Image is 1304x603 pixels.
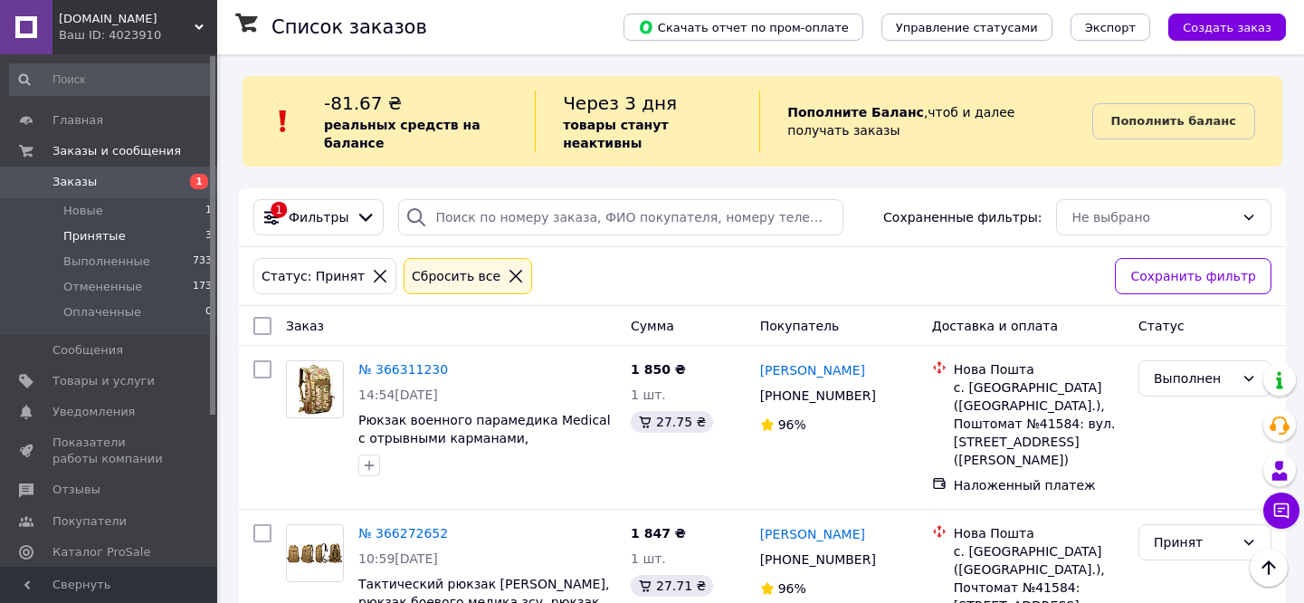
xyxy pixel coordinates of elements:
[52,513,127,530] span: Покупатели
[324,92,402,114] span: -81.67 ₴
[408,266,504,286] div: Сбросить все
[932,319,1058,333] span: Доставка и оплата
[757,547,880,572] div: [PHONE_NUMBER]
[63,254,150,270] span: Выполненные
[52,143,181,159] span: Заказы и сообщения
[778,417,806,432] span: 96%
[1263,493,1299,529] button: Чат с покупателем
[631,362,686,377] span: 1 850 ₴
[757,383,880,408] div: [PHONE_NUMBER]
[52,174,97,190] span: Заказы
[63,203,103,219] span: Новые
[63,228,126,244] span: Принятые
[1071,14,1150,41] button: Экспорт
[623,14,863,41] button: Скачать отчет по пром-оплате
[286,319,324,333] span: Заказ
[205,203,212,219] span: 1
[59,27,217,43] div: Ваш ID: 4023910
[1138,319,1185,333] span: Статус
[1168,14,1286,41] button: Создать заказ
[954,524,1124,542] div: Нова Пошта
[63,304,141,321] span: Оплаченные
[1183,21,1271,34] span: Создать заказ
[1115,258,1271,294] button: Сохранить фильтр
[1092,103,1255,139] a: Пополнить баланс
[205,304,212,321] span: 0
[52,544,150,560] span: Каталог ProSale
[193,279,212,295] span: 173
[63,279,142,295] span: Отмененные
[358,413,611,482] a: Рюкзак военного парамедика Medical с отрывными карманами, тактический рюкзак боевого медика зсу t...
[638,19,849,35] span: Скачать отчет по пром-оплате
[398,199,842,235] input: Поиск по номеру заказа, ФИО покупателя, номеру телефона, Email, номеру накладной
[883,208,1042,226] span: Сохраненные фильтры:
[358,551,438,566] span: 10:59[DATE]
[1154,368,1234,388] div: Выполнен
[1071,207,1234,227] div: Не выбрано
[759,91,1091,152] div: , чтоб и далее получать заказы
[9,63,214,96] input: Поиск
[271,16,427,38] h1: Список заказов
[190,174,208,189] span: 1
[631,526,686,541] span: 1 847 ₴
[760,319,840,333] span: Покупатель
[1085,21,1136,34] span: Экспорт
[1150,19,1286,33] a: Создать заказ
[52,482,100,498] span: Отзывы
[286,524,344,582] a: Фото товару
[896,21,1038,34] span: Управление статусами
[1154,532,1234,552] div: Принят
[954,378,1124,469] div: с. [GEOGRAPHIC_DATA] ([GEOGRAPHIC_DATA].), Поштомат №41584: вул. [STREET_ADDRESS] ([PERSON_NAME])
[52,342,123,359] span: Сообщения
[631,551,666,566] span: 1 шт.
[293,361,338,417] img: Фото товару
[787,105,924,120] b: Пополните Баланс
[286,360,344,418] a: Фото товару
[631,319,674,333] span: Сумма
[881,14,1052,41] button: Управление статусами
[52,404,135,420] span: Уведомления
[358,388,438,402] span: 14:54[DATE]
[760,361,865,379] a: [PERSON_NAME]
[1250,549,1288,587] button: Наверх
[358,526,448,541] a: № 366272652
[52,373,155,389] span: Товары и услуги
[631,575,713,597] div: 27.71 ₴
[59,11,195,27] span: Байрактар.ua
[1111,114,1236,128] b: Пополнить баланс
[563,118,668,150] b: товары станут неактивны
[1130,266,1256,286] span: Сохранить фильтр
[778,581,806,596] span: 96%
[631,388,666,402] span: 1 шт.
[52,435,167,467] span: Показатели работы компании
[289,208,348,226] span: Фильтры
[270,108,297,135] img: :exclamation:
[563,92,677,114] span: Через 3 дня
[258,266,368,286] div: Статус: Принят
[287,537,343,570] img: Фото товару
[760,525,865,543] a: [PERSON_NAME]
[193,254,212,270] span: 733
[205,228,212,244] span: 3
[631,411,713,433] div: 27.75 ₴
[324,118,481,150] b: реальных средств на балансе
[954,476,1124,494] div: Наложенный платеж
[358,362,448,377] a: № 366311230
[52,112,103,129] span: Главная
[954,360,1124,378] div: Нова Пошта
